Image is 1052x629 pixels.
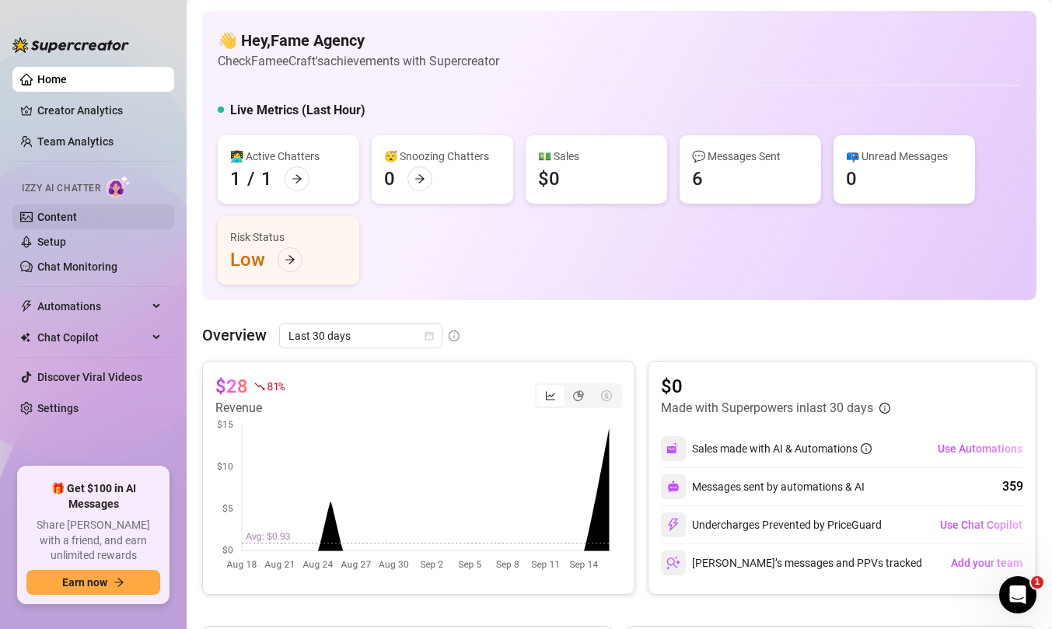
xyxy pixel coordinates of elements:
[940,519,1022,531] span: Use Chat Copilot
[215,399,285,418] article: Revenue
[384,148,501,165] div: 😴 Snoozing Chatters
[1002,477,1023,496] div: 359
[26,570,160,595] button: Earn nowarrow-right
[230,166,241,191] div: 1
[292,173,302,184] span: arrow-right
[661,474,865,499] div: Messages sent by automations & AI
[37,98,162,123] a: Creator Analytics
[846,166,857,191] div: 0
[879,403,890,414] span: info-circle
[384,166,395,191] div: 0
[37,325,148,350] span: Chat Copilot
[661,550,922,575] div: [PERSON_NAME]’s messages and PPVs tracked
[62,576,107,589] span: Earn now
[666,556,680,570] img: svg%3e
[37,135,114,148] a: Team Analytics
[573,390,584,401] span: pie-chart
[535,383,622,408] div: segmented control
[254,381,265,392] span: fall
[37,260,117,273] a: Chat Monitoring
[114,577,124,588] span: arrow-right
[37,236,66,248] a: Setup
[861,443,872,454] span: info-circle
[230,148,347,165] div: 👩‍💻 Active Chatters
[938,442,1022,455] span: Use Automations
[37,371,142,383] a: Discover Viral Videos
[1031,576,1043,589] span: 1
[661,374,890,399] article: $0
[215,374,248,399] article: $28
[261,166,272,191] div: 1
[26,518,160,564] span: Share [PERSON_NAME] with a friend, and earn unlimited rewards
[107,175,131,197] img: AI Chatter
[692,440,872,457] div: Sales made with AI & Automations
[545,390,556,401] span: line-chart
[37,402,79,414] a: Settings
[667,480,680,493] img: svg%3e
[20,300,33,313] span: thunderbolt
[37,211,77,223] a: Content
[267,379,285,393] span: 81 %
[230,229,347,246] div: Risk Status
[20,332,30,343] img: Chat Copilot
[26,481,160,512] span: 🎁 Get $100 in AI Messages
[692,148,809,165] div: 💬 Messages Sent
[288,324,433,348] span: Last 30 days
[846,148,963,165] div: 📪 Unread Messages
[666,442,680,456] img: svg%3e
[937,436,1023,461] button: Use Automations
[425,331,434,341] span: calendar
[449,330,460,341] span: info-circle
[285,254,295,265] span: arrow-right
[414,173,425,184] span: arrow-right
[999,576,1036,613] iframe: Intercom live chat
[661,512,882,537] div: Undercharges Prevented by PriceGuard
[538,148,655,165] div: 💵 Sales
[950,550,1023,575] button: Add your team
[692,166,703,191] div: 6
[661,399,873,418] article: Made with Superpowers in last 30 days
[37,294,148,319] span: Automations
[22,181,100,196] span: Izzy AI Chatter
[230,101,365,120] h5: Live Metrics (Last Hour)
[538,166,560,191] div: $0
[601,390,612,401] span: dollar-circle
[218,51,499,71] article: Check FameeCraft's achievements with Supercreator
[939,512,1023,537] button: Use Chat Copilot
[218,30,499,51] h4: 👋 Hey, Fame Agency
[37,73,67,86] a: Home
[202,323,267,347] article: Overview
[951,557,1022,569] span: Add your team
[12,37,129,53] img: logo-BBDzfeDw.svg
[666,518,680,532] img: svg%3e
